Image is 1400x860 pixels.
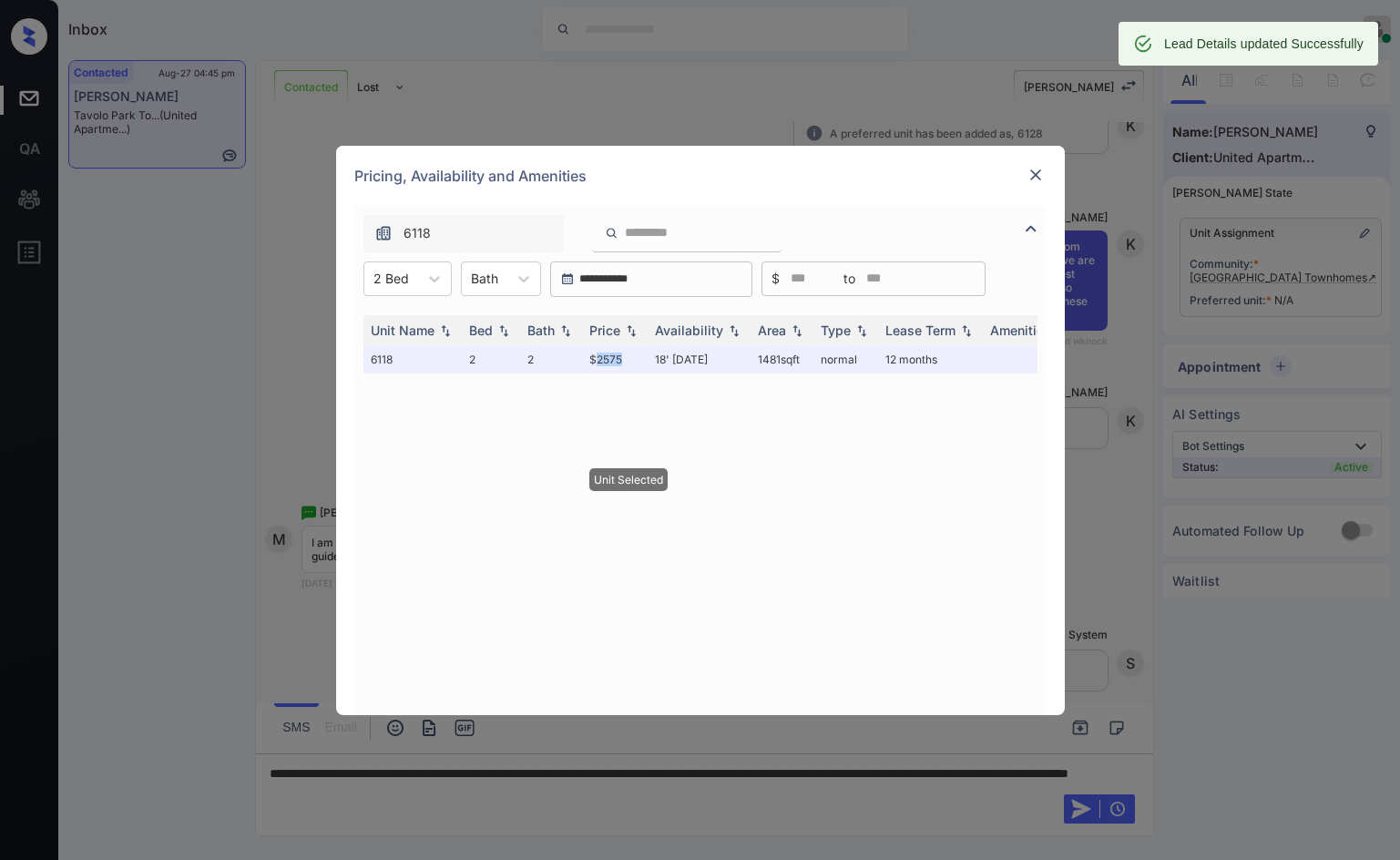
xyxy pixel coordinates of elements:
img: icon-zuma [605,225,618,241]
div: Lease Term [885,322,955,338]
div: Unit Name [371,322,434,338]
div: Area [758,322,786,338]
img: icon-zuma [374,224,393,242]
div: Pricing, Availability and Amenities [336,146,1065,206]
span: to [843,269,855,289]
td: 6118 [363,345,462,374]
td: 1481 sqft [751,345,813,374]
img: sorting [853,323,871,336]
td: 2 [462,345,520,374]
td: 2 [520,345,582,374]
td: 12 months [878,345,983,374]
img: sorting [557,323,575,336]
div: Amenities [990,322,1051,338]
div: Availability [655,322,723,338]
img: sorting [957,323,976,336]
td: normal [813,345,878,374]
img: sorting [788,323,806,336]
img: sorting [725,323,743,336]
td: 18' [DATE] [648,345,751,374]
img: sorting [495,323,513,336]
img: close [1027,166,1045,184]
span: $ [772,269,780,289]
td: $2575 [582,345,648,374]
div: Type [821,322,851,338]
div: Lead Details updated Successfully [1164,27,1364,60]
div: Bath [527,322,555,338]
div: Bed [469,322,493,338]
img: sorting [436,323,455,336]
img: sorting [622,323,640,336]
span: 6118 [404,223,431,243]
img: icon-zuma [1020,218,1042,240]
div: Price [589,322,620,338]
